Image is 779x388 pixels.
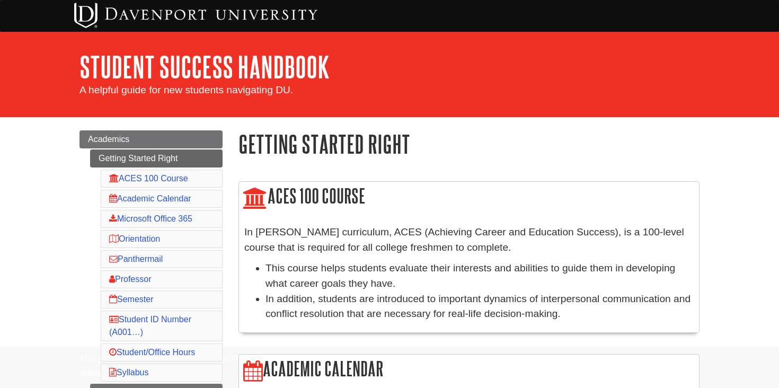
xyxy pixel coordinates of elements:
[109,315,191,337] a: Student ID Number (A001…)
[239,182,699,212] h2: ACES 100 Course
[265,292,694,322] li: In addition, students are introduced to important dynamics of interpersonal communication and con...
[109,254,163,263] a: Panthermail
[238,130,700,157] h1: Getting Started Right
[90,149,223,167] a: Getting Started Right
[109,295,153,304] a: Semester
[79,50,330,83] a: Student Success Handbook
[109,348,195,357] a: Student/Office Hours
[79,130,223,148] a: Academics
[88,135,129,144] span: Academics
[109,174,188,183] a: ACES 100 Course
[244,225,694,255] p: In [PERSON_NAME] curriculum, ACES (Achieving Career and Education Success), is a 100-level course...
[74,3,317,28] img: Davenport University
[109,275,151,284] a: Professor
[79,84,293,95] span: A helpful guide for new students navigating DU.
[109,368,148,377] a: Syllabus
[109,194,191,203] a: Academic Calendar
[109,214,192,223] a: Microsoft Office 365
[265,261,694,292] li: This course helps students evaluate their interests and abilities to guide them in developing wha...
[239,355,699,385] h2: Academic Calendar
[109,234,160,243] a: Orientation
